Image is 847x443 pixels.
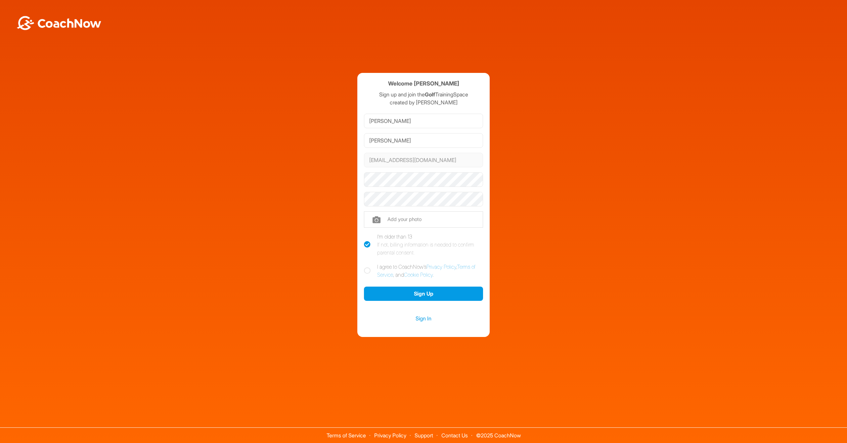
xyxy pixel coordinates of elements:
[16,16,102,30] img: BwLJSsUCoWCh5upNqxVrqldRgqLPVwmV24tXu5FoVAoFEpwwqQ3VIfuoInZCoVCoTD4vwADAC3ZFMkVEQFDAAAAAElFTkSuQmCC
[415,432,433,439] a: Support
[364,114,483,128] input: First Name
[441,432,468,439] a: Contact Us
[377,263,475,278] a: Terms of Service
[377,233,483,256] div: I'm older than 13
[377,241,483,256] div: If not, billing information is needed to confirm parental consent.
[364,98,483,106] p: created by [PERSON_NAME]
[404,271,433,278] a: Cookie Policy
[327,432,366,439] a: Terms of Service
[364,153,483,167] input: Email
[473,428,524,438] span: © 2025 CoachNow
[364,287,483,301] button: Sign Up
[364,90,483,98] p: Sign up and join the TrainingSpace
[374,432,406,439] a: Privacy Policy
[425,91,435,98] strong: Golf
[364,314,483,323] a: Sign In
[388,80,459,88] h4: Welcome [PERSON_NAME]
[364,263,483,279] label: I agree to CoachNow's , , and .
[426,263,456,270] a: Privacy Policy
[364,133,483,148] input: Last Name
